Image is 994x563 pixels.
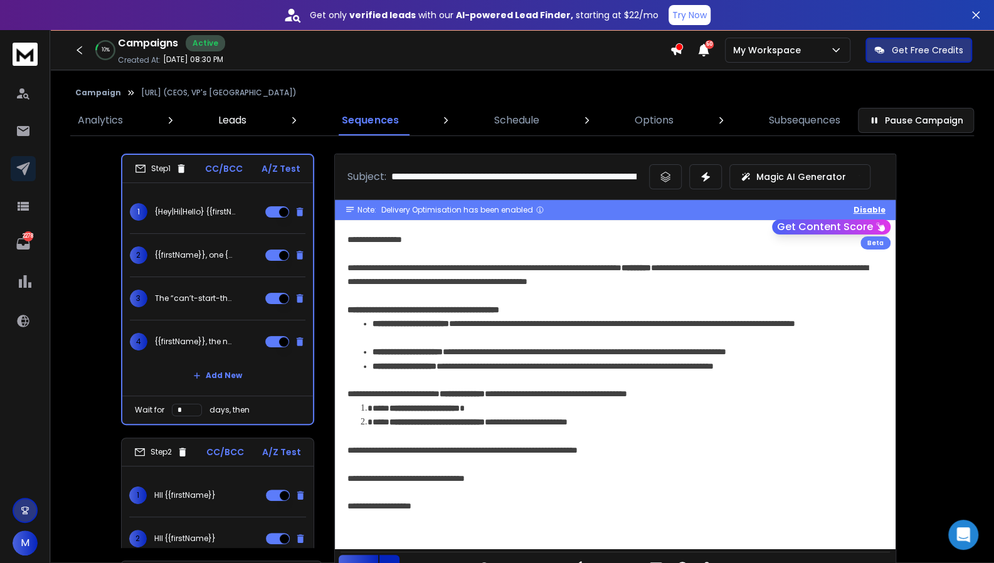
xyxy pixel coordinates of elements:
p: 10 % [102,46,110,54]
div: Active [186,35,225,51]
a: Analytics [70,105,130,135]
a: Leads [211,105,254,135]
p: Magic AI Generator [756,171,846,183]
p: {Hey|Hi|Hello} {{firstName}}, {remember|recall|think back to} life before Slack? [URL] is {next|t... [155,207,235,217]
img: logo [13,43,38,66]
a: 2278 [11,231,36,256]
p: A/Z Test [262,162,300,175]
div: Open Intercom Messenger [948,520,978,550]
a: Subsequences [761,105,848,135]
p: {{firstName}}, the next {must-have|essential|gotta-have} app is here—beat the rush [155,337,235,347]
p: CC/BCC [205,162,243,175]
a: Options [627,105,681,135]
p: The “can’t-start-the-day-without-it” brief—{early access|exclusive access|VIP access} for {{compa... [155,293,235,303]
p: Options [635,113,674,128]
button: Magic AI Generator [729,164,870,189]
strong: verified leads [349,9,416,21]
p: 2278 [23,231,33,241]
div: Step 1 [135,163,187,174]
span: 50 [705,40,714,49]
li: Step1CC/BCCA/Z Test1{Hey|Hi|Hello} {{firstName}}, {remember|recall|think back to} life before Sla... [121,154,314,425]
span: Note: [357,205,376,215]
p: days, then [209,405,250,415]
p: CC/BCC [206,446,244,458]
div: Step 2 [134,446,188,458]
h1: Campaigns [118,36,178,51]
div: Delivery Optimisation has been enabled [381,205,544,215]
p: [URL] (CEOS, VP's [GEOGRAPHIC_DATA]) [141,88,297,98]
p: Sequences [342,113,398,128]
span: 2 [130,246,147,264]
button: Add New [183,363,252,388]
p: HII {{firstName}} [154,490,216,500]
p: Analytics [78,113,123,128]
p: Subsequences [769,113,840,128]
button: Try Now [669,5,711,25]
span: 2 [129,530,147,547]
p: Subject: [347,169,386,184]
span: 1 [130,203,147,221]
a: Schedule [487,105,547,135]
p: Leads [218,113,246,128]
p: Created At: [118,55,161,65]
p: Wait for [135,405,164,415]
div: Beta [860,236,891,250]
p: Try Now [672,9,707,21]
button: M [13,530,38,555]
a: Sequences [334,105,406,135]
button: Get Free Credits [865,38,972,63]
p: HII {{firstName}} [154,534,216,544]
p: Get only with our starting at $22/mo [310,9,658,21]
strong: AI-powered Lead Finder, [456,9,573,21]
p: {{firstName}}, one {brief|quick note} to end dashboard fatigue—{claim it early|stake your claim now} [155,250,235,260]
span: 1 [129,487,147,504]
button: Pause Campaign [858,108,974,133]
p: A/Z Test [262,446,301,458]
p: Get Free Credits [892,44,963,56]
span: 3 [130,290,147,307]
p: [DATE] 08:30 PM [163,55,223,65]
button: Campaign [75,88,121,98]
p: My Workspace [733,44,806,56]
button: Get Content Score [772,219,891,234]
span: 4 [130,333,147,350]
button: Disable [854,205,886,215]
p: Schedule [494,113,539,128]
